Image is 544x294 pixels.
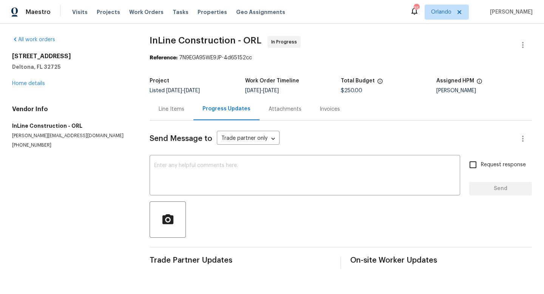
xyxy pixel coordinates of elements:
[26,8,51,16] span: Maestro
[184,88,200,93] span: [DATE]
[12,105,131,113] h4: Vendor Info
[245,88,261,93] span: [DATE]
[12,81,45,86] a: Home details
[481,161,526,169] span: Request response
[12,142,131,149] p: [PHONE_NUMBER]
[12,63,131,71] h5: Deltona, FL 32725
[129,8,164,16] span: Work Orders
[476,78,482,88] span: The hpm assigned to this work order.
[377,78,383,88] span: The total cost of line items that have been proposed by Opendoor. This sum includes line items th...
[487,8,533,16] span: [PERSON_NAME]
[436,88,532,93] div: [PERSON_NAME]
[198,8,227,16] span: Properties
[341,78,375,84] h5: Total Budget
[414,5,419,12] div: 35
[202,105,250,113] div: Progress Updates
[173,9,189,15] span: Tasks
[150,55,178,60] b: Reference:
[236,8,285,16] span: Geo Assignments
[12,53,131,60] h2: [STREET_ADDRESS]
[150,36,261,45] span: InLine Construction - ORL
[320,105,340,113] div: Invoices
[341,88,362,93] span: $250.00
[271,38,300,46] span: In Progress
[12,37,55,42] a: All work orders
[263,88,279,93] span: [DATE]
[150,135,212,142] span: Send Message to
[245,88,279,93] span: -
[245,78,299,84] h5: Work Order Timeline
[12,133,131,139] p: [PERSON_NAME][EMAIL_ADDRESS][DOMAIN_NAME]
[269,105,301,113] div: Attachments
[72,8,88,16] span: Visits
[150,78,169,84] h5: Project
[150,54,532,62] div: 7N9EGA95WE9JP-4d65152cc
[150,257,331,264] span: Trade Partner Updates
[97,8,120,16] span: Projects
[217,133,280,145] div: Trade partner only
[166,88,182,93] span: [DATE]
[12,122,131,130] h5: InLine Construction - ORL
[350,257,532,264] span: On-site Worker Updates
[431,8,451,16] span: Orlando
[150,88,200,93] span: Listed
[159,105,184,113] div: Line Items
[436,78,474,84] h5: Assigned HPM
[166,88,200,93] span: -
